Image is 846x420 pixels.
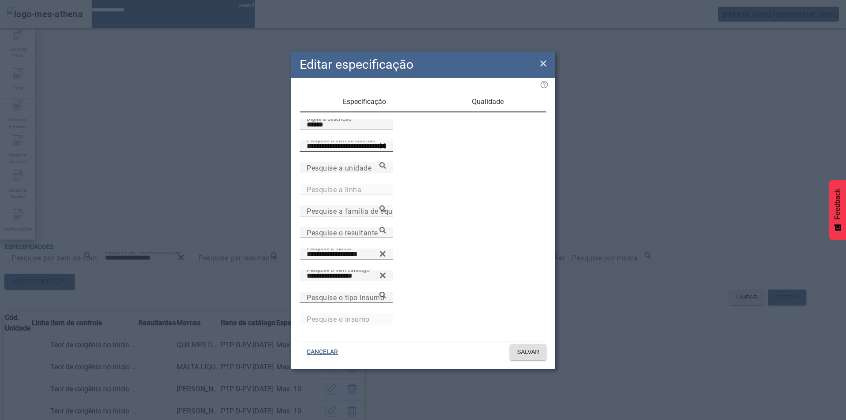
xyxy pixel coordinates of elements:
[300,55,413,74] h2: Editar especificação
[829,180,846,240] button: Feedback - Mostrar pesquisa
[834,189,842,219] span: Feedback
[307,141,386,152] input: Number
[307,314,386,324] input: Number
[307,227,386,238] input: Number
[343,98,386,105] span: Especificação
[300,344,345,360] button: CANCELAR
[307,292,386,303] input: Number
[307,271,386,281] input: Number
[307,137,375,143] mat-label: Pesquise o item de controle
[307,293,384,301] mat-label: Pesquise o tipo insumo
[307,348,338,357] span: CANCELAR
[510,344,546,360] button: SALVAR
[307,184,386,195] input: Number
[307,267,370,273] mat-label: Pesquise o item catálogo
[472,98,504,105] span: Qualidade
[517,348,539,357] span: SALVAR
[307,163,386,173] input: Number
[307,207,424,215] mat-label: Pesquise a família de equipamento
[307,228,378,237] mat-label: Pesquise o resultante
[307,115,351,122] mat-label: Digite a descrição
[307,249,386,260] input: Number
[307,206,386,216] input: Number
[307,164,371,172] mat-label: Pesquise a unidade
[307,245,351,251] mat-label: Pesquise a marca
[307,315,370,323] mat-label: Pesquise o insumo
[307,185,361,193] mat-label: Pesquise a linha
